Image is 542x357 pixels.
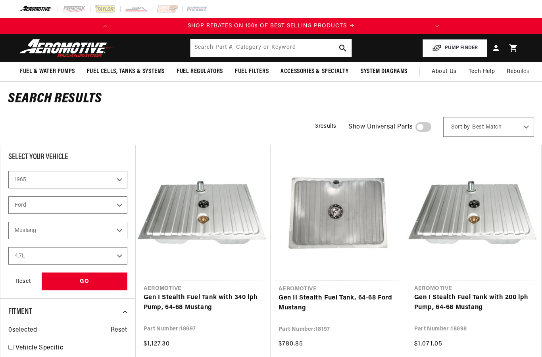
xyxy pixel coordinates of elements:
[279,293,398,313] a: Gen II Stealth Fuel Tank, 64-68 Ford Mustang
[8,153,127,163] div: Select Your Vehicle
[144,293,263,313] a: Gen I Stealth Fuel Tank with 340 lph Pump, 64-68 Mustang
[171,62,229,81] summary: Fuel Regulators
[348,122,413,132] span: Show Universal Parts
[281,67,349,76] span: Accessories & Specialty
[8,247,127,265] select: Engine
[8,171,127,188] select: Year
[188,23,347,29] span: SHOP REBATES ON 100s OF BEST SELLING PRODUCTS
[113,22,429,31] a: SHOP REBATES ON 100s OF BEST SELLING PRODUCTS
[87,67,165,76] span: Fuel Cells, Tanks & Systems
[429,18,445,34] button: Translation missing: en.sections.announcements.next_announcement
[501,62,536,81] summary: Rebuilds
[190,39,352,57] input: Search by Part Number, Category or Keyword
[469,67,495,76] span: Tech Help
[113,22,429,31] div: 1 of 2
[20,67,75,76] span: Fuel & Water Pumps
[463,62,501,81] summary: Tech Help
[8,273,38,290] div: Reset
[443,117,534,137] select: Sort by
[432,69,457,75] span: About Us
[15,343,127,353] a: Vehicle Specific
[8,325,37,336] span: 0 selected
[451,123,470,131] span: Sort by
[8,196,127,214] select: Make
[235,67,269,76] span: Fuel Filters
[426,62,463,81] a: About Us
[361,67,407,76] span: System Diagrams
[8,222,127,239] select: Model
[177,67,223,76] span: Fuel Regulators
[414,293,534,313] a: Gen I Stealth Fuel Tank with 200 lph Pump, 64-68 Mustang
[334,39,352,57] button: search button
[8,308,32,316] span: Fitment
[81,62,171,81] summary: Fuel Cells, Tanks & Systems
[111,325,127,336] span: Reset
[113,22,429,31] div: Announcement
[97,18,113,34] button: Translation missing: en.sections.announcements.previous_announcement
[229,62,275,81] summary: Fuel Filters
[423,39,487,57] button: PUMP FINDER
[507,67,530,76] span: Rebuilds
[42,273,127,290] div: GO
[355,62,413,81] summary: System Diagrams
[17,39,116,58] img: Aeromotive
[275,62,355,81] summary: Accessories & Specialty
[14,62,81,81] summary: Fuel & Water Pumps
[315,123,336,129] span: 3 results
[8,93,534,106] h2: Search Results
